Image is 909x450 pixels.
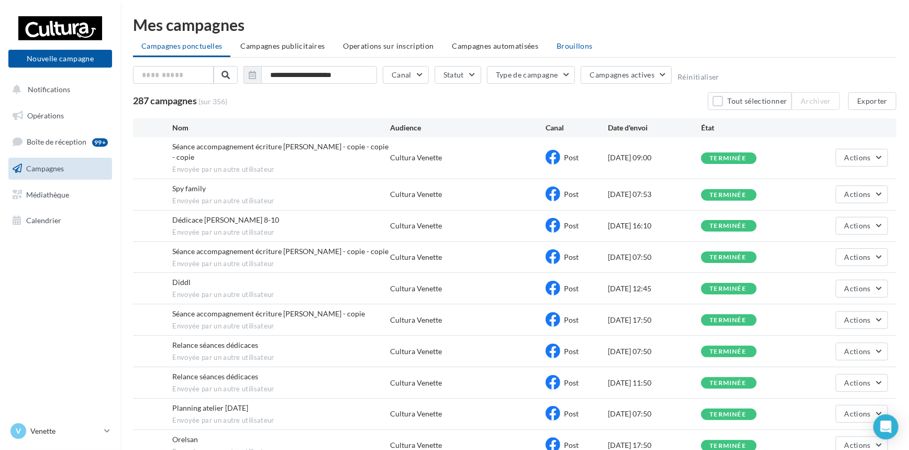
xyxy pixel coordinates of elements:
span: Envoyée par un autre utilisateur [172,259,390,269]
button: Actions [836,149,888,167]
span: Envoyée par un autre utilisateur [172,385,390,394]
a: V Venette [8,421,112,441]
span: Actions [845,347,871,356]
span: Actions [845,221,871,230]
span: Envoyée par un autre utilisateur [172,165,390,174]
span: Actions [845,284,871,293]
span: Actions [845,190,871,199]
span: Séance accompagnement écriture Corrine - copie - copie - copie [172,142,389,161]
div: État [701,123,794,133]
button: Actions [836,280,888,298]
span: Post [564,284,579,293]
div: Cultura Venette [390,152,442,163]
span: Envoyée par un autre utilisateur [172,228,390,237]
span: Actions [845,378,871,387]
div: Canal [546,123,608,133]
span: V [16,426,21,436]
button: Type de campagne [487,66,575,84]
button: Campagnes actives [581,66,672,84]
div: Cultura Venette [390,346,442,357]
div: Cultura Venette [390,189,442,200]
button: Canal [383,66,429,84]
span: Orelsan [172,435,198,444]
div: Cultura Venette [390,378,442,388]
div: Cultura Venette [390,252,442,262]
p: Venette [30,426,100,436]
a: Opérations [6,105,114,127]
span: Campagnes actives [590,70,655,79]
span: Post [564,253,579,261]
a: Campagnes [6,158,114,180]
div: terminée [710,192,746,199]
div: [DATE] 16:10 [608,221,701,231]
span: Operations sur inscription [343,41,434,50]
div: Cultura Venette [390,315,442,325]
div: [DATE] 07:50 [608,346,701,357]
button: Nouvelle campagne [8,50,112,68]
div: Date d'envoi [608,123,701,133]
span: Opérations [27,111,64,120]
div: [DATE] 17:50 [608,315,701,325]
div: [DATE] 11:50 [608,378,701,388]
span: Campagnes [26,164,64,173]
button: Actions [836,311,888,329]
div: [DATE] 12:45 [608,283,701,294]
span: Relance séances dédicaces [172,372,258,381]
span: (sur 356) [198,96,227,107]
span: Envoyée par un autre utilisateur [172,322,390,331]
span: Post [564,409,579,418]
div: terminée [710,317,746,324]
button: Actions [836,217,888,235]
span: Actions [845,253,871,261]
span: Post [564,347,579,356]
div: Open Intercom Messenger [873,414,899,440]
div: terminée [710,348,746,355]
div: terminée [710,380,746,387]
span: Séance accompagnement écriture Corrine - copie [172,309,365,318]
span: Séance accompagnement écriture Corrine - copie - copie [172,247,389,256]
div: Cultura Venette [390,221,442,231]
div: Nom [172,123,390,133]
span: Brouillons [557,41,593,50]
span: Envoyée par un autre utilisateur [172,353,390,363]
span: Envoyée par un autre utilisateur [172,416,390,425]
div: Audience [390,123,546,133]
button: Notifications [6,79,110,101]
span: Envoyée par un autre utilisateur [172,290,390,300]
span: Médiathèque [26,190,69,199]
span: Relance séances dédicaces [172,341,258,349]
button: Exporter [848,92,896,110]
button: Statut [435,66,481,84]
div: terminée [710,223,746,229]
span: Boîte de réception [27,137,86,146]
button: Actions [836,185,888,203]
span: Calendrier [26,216,61,225]
span: Actions [845,153,871,162]
span: Post [564,315,579,324]
button: Tout sélectionner [708,92,792,110]
span: Planning atelier octobre 2025 [172,403,248,412]
div: terminée [710,411,746,418]
div: terminée [710,254,746,261]
a: Calendrier [6,210,114,232]
div: Cultura Venette [390,409,442,419]
div: 99+ [92,138,108,147]
span: Post [564,153,579,162]
a: Boîte de réception99+ [6,130,114,153]
div: Mes campagnes [133,17,896,32]
span: Dédicace Cécile Lombart 8-10 [172,215,279,224]
div: terminée [710,443,746,449]
div: terminée [710,155,746,162]
span: Post [564,190,579,199]
a: Médiathèque [6,184,114,206]
span: Actions [845,409,871,418]
span: Post [564,221,579,230]
span: Campagnes automatisées [452,41,539,50]
div: [DATE] 09:00 [608,152,701,163]
div: [DATE] 07:50 [608,252,701,262]
button: Actions [836,374,888,392]
div: terminée [710,286,746,292]
div: [DATE] 07:53 [608,189,701,200]
button: Archiver [792,92,840,110]
span: Notifications [28,85,70,94]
